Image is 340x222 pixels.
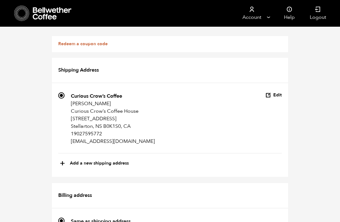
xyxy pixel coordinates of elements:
[71,138,155,145] p: [EMAIL_ADDRESS][DOMAIN_NAME]
[58,92,65,99] input: Curious Crow’s Coffee [PERSON_NAME] Curious Crow’s Coffee House [STREET_ADDRESS] Stellarton, NS B...
[71,107,155,115] p: Curious Crow’s Coffee House
[71,130,155,138] p: 19027595772
[52,183,288,208] h2: Billing address
[71,93,122,100] strong: Curious Crow’s Coffee
[58,41,108,47] a: Redeem a coupon code
[71,122,155,130] p: Stellarton, NS B0K1S0, CA
[60,158,129,169] button: +Add a new shipping address
[71,115,155,122] p: [STREET_ADDRESS]
[265,92,282,98] button: Edit
[60,158,65,169] span: +
[71,100,155,107] p: [PERSON_NAME]
[52,58,288,83] h2: Shipping Address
